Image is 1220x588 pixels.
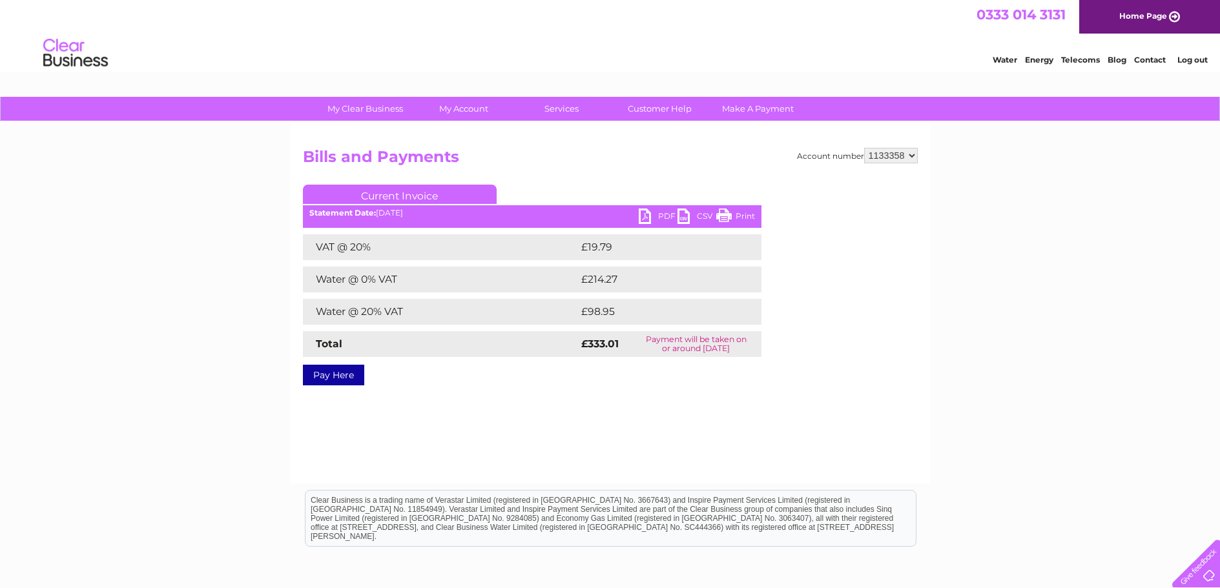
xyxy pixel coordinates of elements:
[1134,55,1166,65] a: Contact
[303,208,761,218] div: [DATE]
[606,97,713,121] a: Customer Help
[410,97,517,121] a: My Account
[578,267,738,292] td: £214.27
[977,6,1066,23] a: 0333 014 3131
[303,267,578,292] td: Water @ 0% VAT
[631,331,761,357] td: Payment will be taken on or around [DATE]
[43,34,109,73] img: logo.png
[716,208,755,227] a: Print
[508,97,615,121] a: Services
[1025,55,1053,65] a: Energy
[312,97,419,121] a: My Clear Business
[1061,55,1100,65] a: Telecoms
[303,234,578,260] td: VAT @ 20%
[303,365,364,385] a: Pay Here
[677,208,716,227] a: CSV
[303,185,497,204] a: Current Invoice
[578,299,736,325] td: £98.95
[1108,55,1126,65] a: Blog
[316,338,342,350] strong: Total
[993,55,1017,65] a: Water
[578,234,734,260] td: £19.79
[303,148,918,172] h2: Bills and Payments
[309,208,376,218] b: Statement Date:
[1177,55,1208,65] a: Log out
[303,299,578,325] td: Water @ 20% VAT
[705,97,811,121] a: Make A Payment
[305,7,916,63] div: Clear Business is a trading name of Verastar Limited (registered in [GEOGRAPHIC_DATA] No. 3667643...
[797,148,918,163] div: Account number
[581,338,619,350] strong: £333.01
[639,208,677,227] a: PDF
